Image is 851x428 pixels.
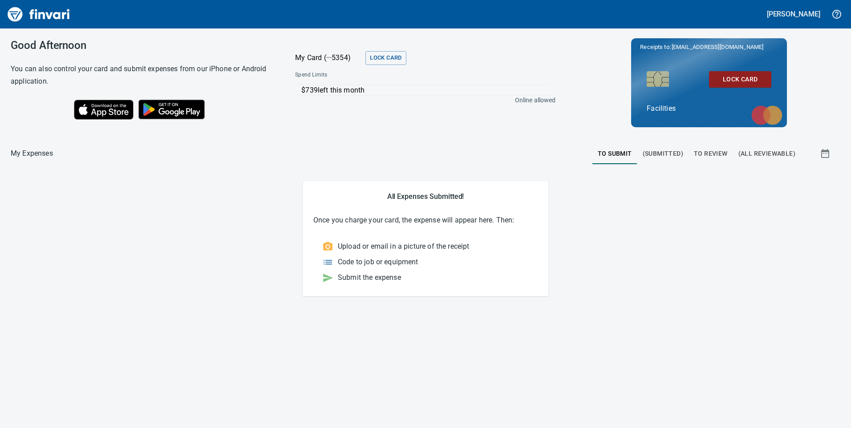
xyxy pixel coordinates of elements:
[11,63,273,88] h6: You can also control your card and submit expenses from our iPhone or Android application.
[74,100,134,120] img: Download on the App Store
[747,101,787,129] img: mastercard.svg
[313,192,538,201] h5: All Expenses Submitted!
[370,53,401,63] span: Lock Card
[338,272,401,283] p: Submit the expense
[767,9,820,19] h5: [PERSON_NAME]
[671,43,764,51] span: [EMAIL_ADDRESS][DOMAIN_NAME]
[288,96,555,105] p: Online allowed
[313,215,538,226] p: Once you charge your card, the expense will appear here. Then:
[338,241,469,252] p: Upload or email in a picture of the receipt
[738,148,795,159] span: (All Reviewable)
[295,52,362,63] p: My Card (···5354)
[11,148,53,159] p: My Expenses
[301,85,551,96] p: $739 left this month
[11,148,53,159] nav: breadcrumb
[640,43,778,52] p: Receipts to:
[5,4,72,25] img: Finvari
[598,148,632,159] span: To Submit
[643,148,683,159] span: (Submitted)
[647,103,771,114] p: Facilities
[134,95,210,124] img: Get it on Google Play
[709,71,771,88] button: Lock Card
[338,257,418,267] p: Code to job or equipment
[295,71,441,80] span: Spend Limits
[716,74,764,85] span: Lock Card
[694,148,728,159] span: To Review
[812,143,840,164] button: Show transactions within a particular date range
[765,7,823,21] button: [PERSON_NAME]
[11,39,273,52] h3: Good Afternoon
[365,51,406,65] button: Lock Card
